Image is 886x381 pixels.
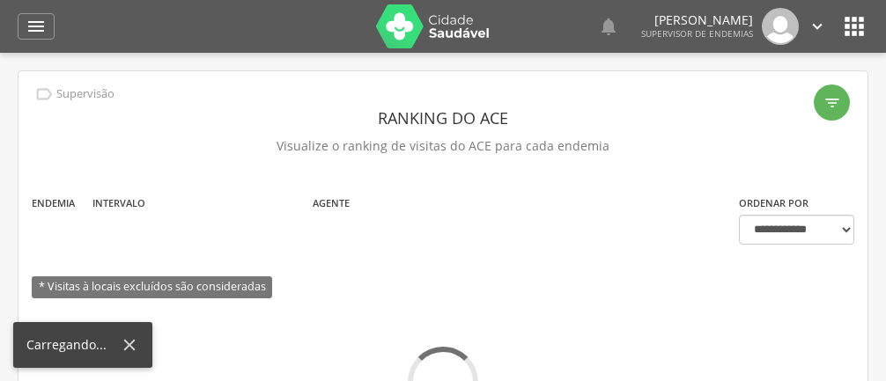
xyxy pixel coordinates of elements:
[32,134,854,158] p: Visualize o ranking de visitas do ACE para cada endemia
[840,12,868,40] i: 
[808,8,827,45] a: 
[32,102,854,134] header: Ranking do ACE
[598,8,619,45] a: 
[641,14,753,26] p: [PERSON_NAME]
[26,16,47,37] i: 
[32,276,272,298] span: * Visitas à locais excluídos são consideradas
[814,84,850,121] div: Filtro
[92,196,145,210] label: Intervalo
[56,87,114,101] p: Supervisão
[26,336,120,354] div: Carregando...
[808,17,827,36] i: 
[34,84,54,104] i: 
[313,196,350,210] label: Agente
[641,27,753,40] span: Supervisor de Endemias
[598,16,619,37] i: 
[32,196,75,210] label: Endemia
[18,13,55,40] a: 
[739,196,808,210] label: Ordenar por
[823,94,841,112] i: 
